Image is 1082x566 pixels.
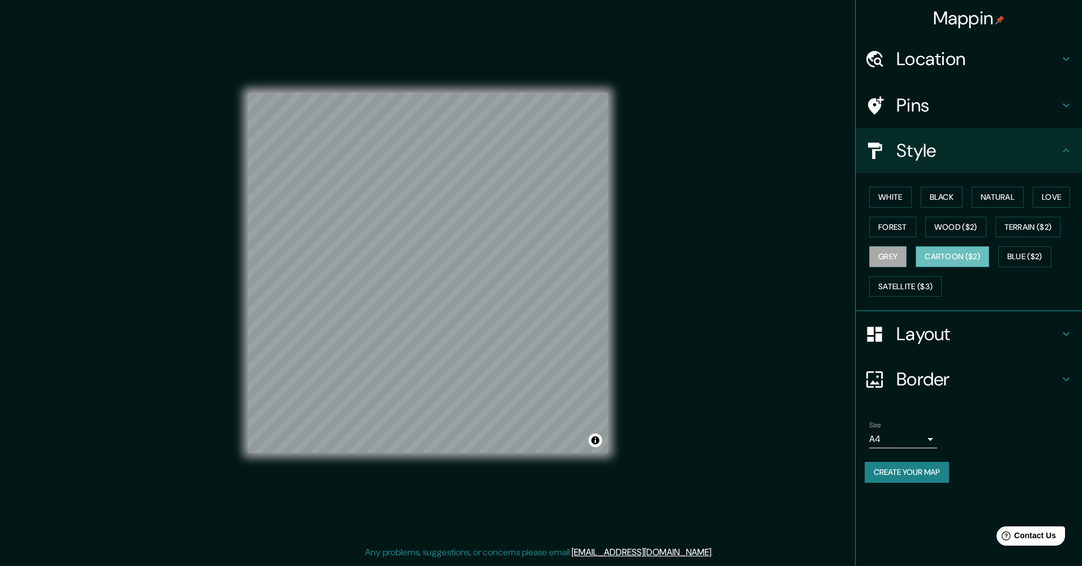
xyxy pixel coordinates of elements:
h4: Pins [896,94,1059,117]
div: . [715,546,717,559]
div: Border [856,357,1082,402]
label: Size [869,421,881,430]
a: [EMAIL_ADDRESS][DOMAIN_NAME] [572,546,711,558]
button: Blue ($2) [998,246,1051,267]
button: Toggle attribution [589,434,602,447]
h4: Location [896,48,1059,70]
button: Natural [972,187,1024,208]
button: Grey [869,246,907,267]
button: Forest [869,217,916,238]
h4: Style [896,139,1059,162]
div: . [713,546,715,559]
p: Any problems, suggestions, or concerns please email . [365,546,713,559]
div: Pins [856,83,1082,128]
div: Style [856,128,1082,173]
div: A4 [869,430,937,448]
button: Satellite ($3) [869,276,942,297]
div: Location [856,36,1082,82]
button: Create your map [865,462,949,483]
button: Love [1033,187,1070,208]
button: White [869,187,912,208]
button: Terrain ($2) [995,217,1061,238]
h4: Layout [896,323,1059,345]
h4: Mappin [933,7,1005,29]
div: Layout [856,311,1082,357]
button: Black [921,187,963,208]
button: Cartoon ($2) [916,246,989,267]
h4: Border [896,368,1059,391]
img: pin-icon.png [995,15,1004,24]
button: Wood ($2) [925,217,986,238]
iframe: Help widget launcher [981,522,1070,554]
canvas: Map [248,93,608,453]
